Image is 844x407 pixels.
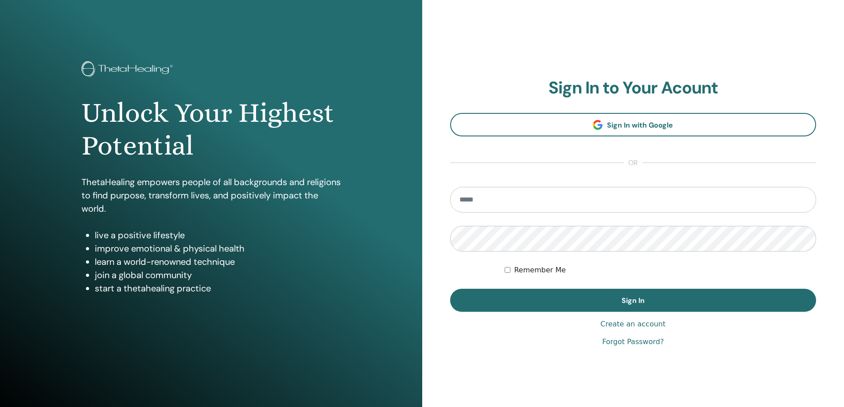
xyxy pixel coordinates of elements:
a: Sign In with Google [450,113,817,136]
span: Sign In with Google [607,120,673,130]
p: ThetaHealing empowers people of all backgrounds and religions to find purpose, transform lives, a... [82,175,341,215]
a: Create an account [600,319,665,329]
li: improve emotional & physical health [95,242,341,255]
h2: Sign In to Your Acount [450,78,817,98]
span: Sign In [622,296,645,305]
a: Forgot Password? [602,337,664,347]
li: live a positive lifestyle [95,229,341,242]
li: learn a world-renowned technique [95,255,341,268]
h1: Unlock Your Highest Potential [82,97,341,163]
li: join a global community [95,268,341,282]
button: Sign In [450,289,817,312]
div: Keep me authenticated indefinitely or until I manually logout [505,265,816,275]
label: Remember Me [514,265,566,275]
span: or [624,158,642,168]
li: start a thetahealing practice [95,282,341,295]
